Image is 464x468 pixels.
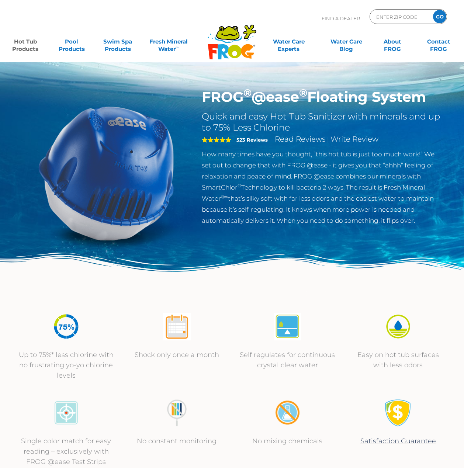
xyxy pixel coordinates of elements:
[243,86,252,99] sup: ®
[100,34,136,49] a: Swim SpaProducts
[384,399,412,427] img: Satisfaction Guarantee Icon
[146,34,191,49] a: Fresh MineralWater∞
[53,34,89,49] a: PoolProducts
[236,137,268,143] strong: 523 Reviews
[299,86,307,99] sup: ®
[238,183,241,188] sup: ®
[350,350,446,370] p: Easy on hot tub surfaces with less odors
[7,34,43,49] a: Hot TubProducts
[163,313,191,340] img: atease-icon-shock-once
[202,111,443,133] h2: Quick and easy Hot Tub Sanitizer with minerals and up to 75% Less Chlorine
[384,313,412,340] img: icon-atease-easy-on
[275,135,326,143] a: Read Reviews
[204,15,260,60] img: Frog Products Logo
[221,194,228,200] sup: ®∞
[239,350,335,370] p: Self regulates for continuous crystal clear water
[202,137,231,143] span: 5
[322,9,360,28] p: Find A Dealer
[163,399,191,427] img: no-constant-monitoring1
[202,89,443,105] h1: FROG @ease Floating System
[374,34,410,49] a: AboutFROG
[52,313,80,340] img: icon-atease-75percent-less
[274,313,301,340] img: atease-icon-self-regulates
[129,436,225,446] p: No constant monitoring
[18,436,114,467] p: Single color match for easy reading – exclusively with FROG @ease Test Strips
[22,89,191,257] img: hot-tub-product-atease-system.png
[239,436,335,446] p: No mixing chemicals
[274,399,301,427] img: no-mixing1
[360,437,436,445] a: Satisfaction Guarantee
[18,350,114,381] p: Up to 75%* less chlorine with no frustrating yo-yo chlorine levels
[328,34,364,49] a: Water CareBlog
[327,136,329,143] span: |
[52,399,80,427] img: icon-atease-color-match
[433,10,446,23] input: GO
[260,34,318,49] a: Water CareExperts
[330,135,378,143] a: Write Review
[176,45,179,50] sup: ∞
[129,350,225,360] p: Shock only once a month
[421,34,457,49] a: ContactFROG
[202,149,443,226] p: How many times have you thought, “this hot tub is just too much work!” We set out to change that ...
